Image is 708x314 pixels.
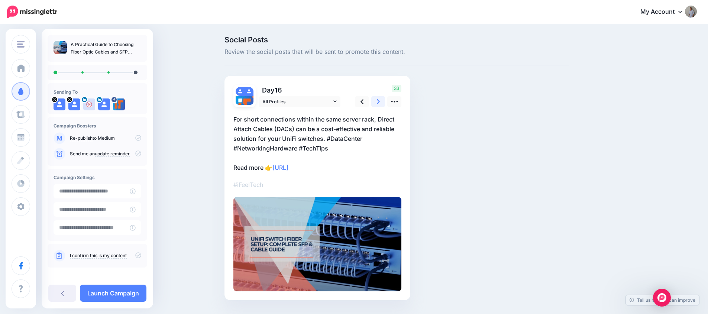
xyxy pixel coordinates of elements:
[113,98,125,110] img: 428652482_854377056700987_8639726828542345580_n-bsa146612.jpg
[54,98,65,110] img: user_default_image.png
[245,87,253,96] img: user_default_image.png
[98,98,110,110] img: user_default_image.png
[259,96,340,107] a: All Profiles
[236,87,245,96] img: user_default_image.png
[70,135,141,142] p: to Medium
[83,98,95,110] img: user_default_image.png
[54,123,141,129] h4: Campaign Boosters
[70,135,93,141] a: Re-publish
[54,175,141,180] h4: Campaign Settings
[392,85,401,92] span: 33
[68,98,80,110] img: user_default_image.png
[633,3,697,21] a: My Account
[653,289,671,307] div: Open Intercom Messenger
[70,150,141,157] p: Send me an
[626,295,699,305] a: Tell us how we can improve
[17,41,25,48] img: menu.png
[233,114,401,172] p: For short connections within the same server rack, Direct Attach Cables (DACs) can be a cost-effe...
[54,89,141,95] h4: Sending To
[224,47,569,57] span: Review the social posts that will be sent to promote this content.
[224,36,569,43] span: Social Posts
[233,180,401,190] p: #iFeelTech
[262,98,332,106] span: All Profiles
[233,197,401,291] img: e6f04171ea9c281ee0d89c102ddef038.jpg
[236,96,253,114] img: 428652482_854377056700987_8639726828542345580_n-bsa146612.jpg
[70,253,127,259] a: I confirm this is my content
[275,86,282,94] span: 16
[95,151,130,157] a: update reminder
[7,6,57,18] img: Missinglettr
[272,164,288,171] a: [URL]
[71,41,141,56] p: A Practical Guide to Choosing Fiber Optic Cables and SFP Modules for UniFi Switches
[259,85,342,96] p: Day
[54,41,67,54] img: e6f04171ea9c281ee0d89c102ddef038_thumb.jpg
